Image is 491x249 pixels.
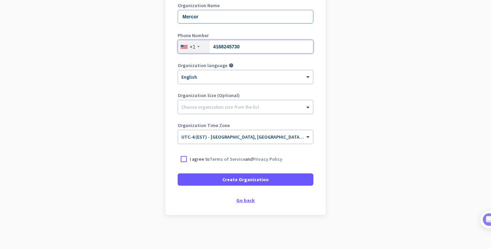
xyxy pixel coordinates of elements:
[178,63,227,68] label: Organization language
[210,156,245,162] a: Terms of Service
[222,176,269,183] span: Create Organization
[178,173,313,186] button: Create Organization
[178,198,313,203] div: Go back
[178,10,313,24] input: What is the name of your organization?
[190,156,282,162] p: I agree to and
[190,43,195,50] div: +1
[178,123,313,128] label: Organization Time Zone
[178,33,313,38] label: Phone Number
[229,63,234,68] i: help
[253,156,282,162] a: Privacy Policy
[178,40,313,53] input: 201-555-0123
[178,3,313,8] label: Organization Name
[178,93,313,98] label: Organization Size (Optional)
